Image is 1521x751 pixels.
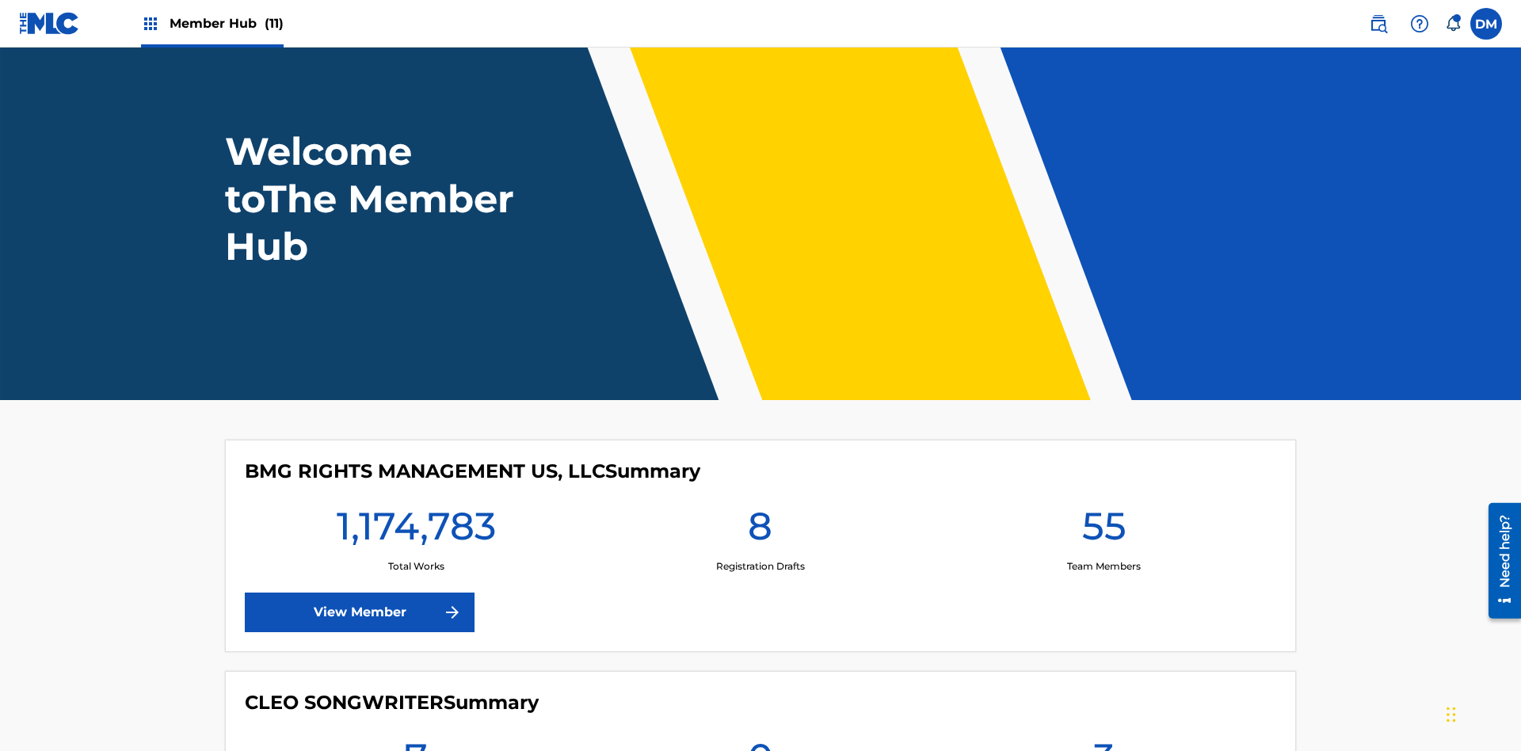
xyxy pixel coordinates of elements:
[19,12,80,35] img: MLC Logo
[1369,14,1388,33] img: search
[265,16,284,31] span: (11)
[1470,8,1502,40] div: User Menu
[245,691,539,715] h4: CLEO SONGWRITER
[716,559,805,574] p: Registration Drafts
[225,128,521,270] h1: Welcome to The Member Hub
[245,593,475,632] a: View Member
[1442,675,1521,751] iframe: Chat Widget
[748,502,772,559] h1: 8
[1082,502,1126,559] h1: 55
[388,559,444,574] p: Total Works
[170,14,284,32] span: Member Hub
[1404,8,1435,40] div: Help
[1477,497,1521,627] iframe: Resource Center
[1447,691,1456,738] div: Drag
[1363,8,1394,40] a: Public Search
[141,14,160,33] img: Top Rightsholders
[1410,14,1429,33] img: help
[443,603,462,622] img: f7272a7cc735f4ea7f67.svg
[1445,16,1461,32] div: Notifications
[245,459,700,483] h4: BMG RIGHTS MANAGEMENT US, LLC
[1067,559,1141,574] p: Team Members
[337,502,496,559] h1: 1,174,783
